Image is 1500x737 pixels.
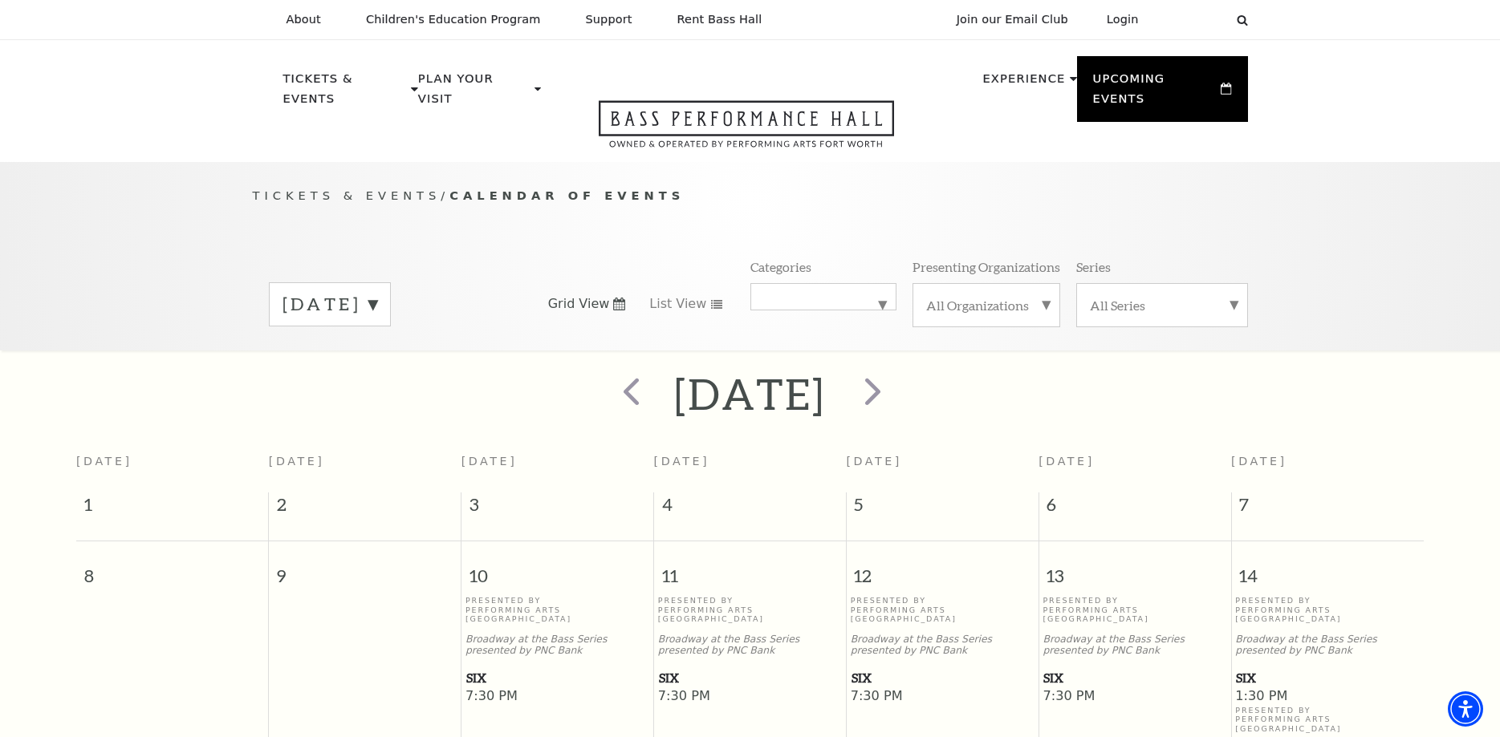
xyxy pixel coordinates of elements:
span: 2 [269,492,461,524]
label: All Organizations [926,297,1047,314]
p: About [287,13,321,26]
p: Rent Bass Hall [677,13,762,26]
p: Presented By Performing Arts [GEOGRAPHIC_DATA] [658,596,842,623]
span: 10 [461,541,653,597]
p: Presented By Performing Arts [GEOGRAPHIC_DATA] [465,596,649,623]
span: 6 [1039,492,1231,524]
span: [DATE] [654,455,710,468]
span: SIX [659,668,841,688]
span: [DATE] [1231,455,1287,468]
p: Experience [982,69,1065,98]
a: SIX [465,668,649,688]
span: Calendar of Events [449,188,685,202]
span: 7:30 PM [1043,688,1226,706]
span: [DATE] [269,455,325,468]
p: Upcoming Events [1093,69,1217,118]
span: Tickets & Events [253,188,441,202]
span: 11 [654,541,846,597]
p: Categories [750,258,811,275]
p: Plan Your Visit [418,69,530,118]
a: SIX [1043,668,1226,688]
span: [DATE] [461,455,518,468]
span: 7:30 PM [658,688,842,706]
h2: [DATE] [674,368,826,419]
p: Broadway at the Bass Series presented by PNC Bank [1235,634,1420,658]
p: Tickets & Events [283,69,408,118]
span: 1 [76,492,268,524]
p: Presented By Performing Arts [GEOGRAPHIC_DATA] [1043,596,1226,623]
span: 3 [461,492,653,524]
span: 7 [1232,492,1424,524]
button: next [841,366,900,423]
span: [DATE] [1039,455,1095,468]
span: SIX [1236,668,1419,688]
span: 13 [1039,541,1231,597]
button: prev [600,366,659,423]
span: 8 [76,541,268,597]
span: 5 [847,492,1039,524]
p: Presenting Organizations [913,258,1060,275]
span: SIX [466,668,648,688]
p: Broadway at the Bass Series presented by PNC Bank [465,634,649,658]
span: 4 [654,492,846,524]
p: Presented By Performing Arts [GEOGRAPHIC_DATA] [1235,706,1420,733]
span: Grid View [548,295,610,313]
p: Broadway at the Bass Series presented by PNC Bank [851,634,1035,658]
span: 1:30 PM [1235,688,1420,706]
select: Select: [1165,12,1222,27]
a: SIX [1235,668,1420,688]
p: Support [586,13,632,26]
span: SIX [1043,668,1226,688]
a: Open this option [541,100,952,162]
span: 7:30 PM [465,688,649,706]
p: / [253,186,1248,206]
span: [DATE] [76,455,132,468]
span: List View [649,295,706,313]
div: Accessibility Menu [1448,691,1483,727]
span: 7:30 PM [851,688,1035,706]
span: [DATE] [846,455,902,468]
p: Children's Education Program [366,13,541,26]
p: Presented By Performing Arts [GEOGRAPHIC_DATA] [851,596,1035,623]
span: 9 [269,541,461,597]
p: Broadway at the Bass Series presented by PNC Bank [1043,634,1226,658]
p: Presented By Performing Arts [GEOGRAPHIC_DATA] [1235,596,1420,623]
p: Series [1076,258,1111,275]
a: SIX [851,668,1035,688]
a: SIX [658,668,842,688]
label: [DATE] [283,292,377,317]
span: 12 [847,541,1039,597]
p: Broadway at the Bass Series presented by PNC Bank [658,634,842,658]
span: 14 [1232,541,1424,597]
label: All Series [1090,297,1234,314]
